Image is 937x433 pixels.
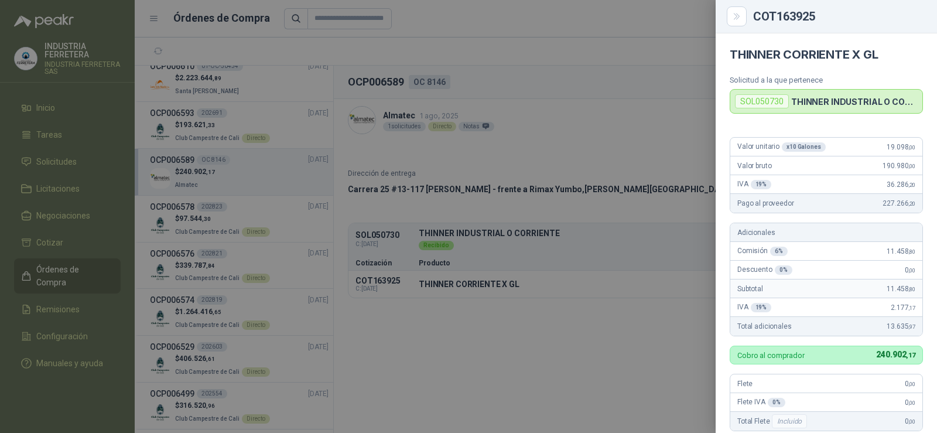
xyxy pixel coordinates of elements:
[730,223,922,242] div: Adicionales
[908,323,915,330] span: ,97
[905,380,915,388] span: 0
[905,266,915,274] span: 0
[737,398,785,407] span: Flete IVA
[883,162,915,170] span: 190.980
[782,142,826,152] div: x 10 Galones
[730,76,923,84] p: Solicitud a la que pertenece
[730,317,922,336] div: Total adicionales
[737,380,753,388] span: Flete
[891,304,915,312] span: 2.177
[737,285,763,293] span: Subtotal
[887,322,915,330] span: 13.635
[737,352,805,359] p: Cobro al comprador
[737,303,771,312] span: IVA
[908,400,915,406] span: ,00
[908,267,915,274] span: ,00
[730,47,923,62] h4: THINNER CORRIENTE X GL
[791,97,918,107] p: THINNER INDUSTRIAL O CORRIENTE
[906,352,915,359] span: ,17
[887,143,915,151] span: 19.098
[737,180,771,189] span: IVA
[775,265,792,275] div: 0 %
[908,418,915,425] span: ,00
[730,9,744,23] button: Close
[905,417,915,425] span: 0
[887,247,915,255] span: 11.458
[908,248,915,255] span: ,80
[908,163,915,169] span: ,00
[908,381,915,387] span: ,00
[737,247,788,256] span: Comisión
[737,199,794,207] span: Pago al proveedor
[908,200,915,207] span: ,20
[770,247,788,256] div: 6 %
[737,414,809,428] span: Total Flete
[768,398,785,407] div: 0 %
[887,180,915,189] span: 36.286
[737,142,826,152] span: Valor unitario
[751,180,772,189] div: 19 %
[883,199,915,207] span: 227.266
[908,182,915,188] span: ,20
[908,286,915,292] span: ,80
[735,94,789,108] div: SOL050730
[905,398,915,407] span: 0
[772,414,807,428] div: Incluido
[908,144,915,151] span: ,00
[908,305,915,311] span: ,17
[751,303,772,312] div: 19 %
[753,11,923,22] div: COT163925
[737,162,771,170] span: Valor bruto
[737,265,792,275] span: Descuento
[876,350,915,359] span: 240.902
[887,285,915,293] span: 11.458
